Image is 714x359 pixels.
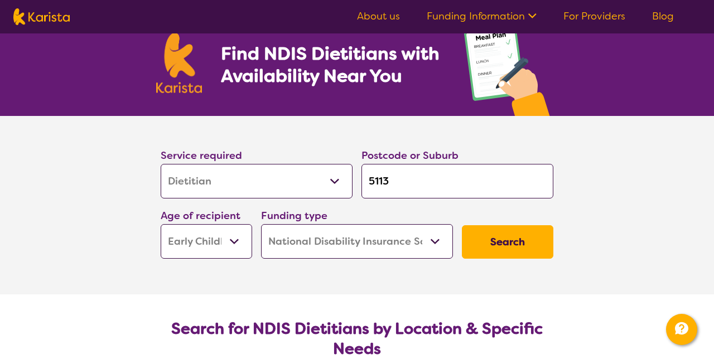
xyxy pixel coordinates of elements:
img: dietitian [460,18,558,116]
button: Search [462,225,553,259]
h1: Find NDIS Dietitians with Availability Near You [221,42,441,87]
img: Karista logo [156,33,202,93]
h2: Search for NDIS Dietitians by Location & Specific Needs [170,319,544,359]
img: Karista logo [13,8,70,25]
label: Age of recipient [161,209,240,222]
a: About us [357,9,400,23]
label: Service required [161,149,242,162]
label: Funding type [261,209,327,222]
input: Type [361,164,553,198]
button: Channel Menu [666,314,697,345]
a: For Providers [563,9,625,23]
a: Blog [652,9,674,23]
label: Postcode or Suburb [361,149,459,162]
a: Funding Information [427,9,537,23]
